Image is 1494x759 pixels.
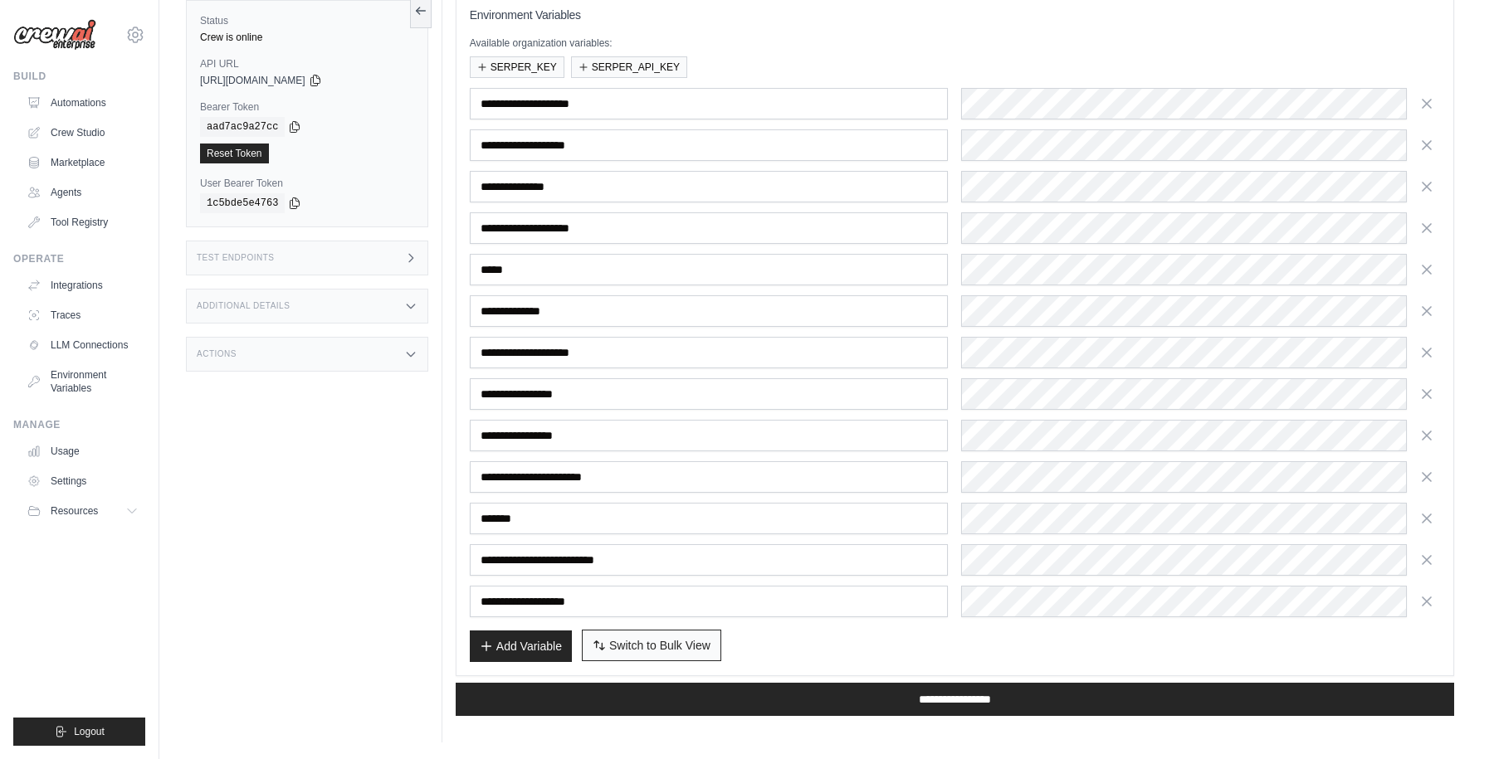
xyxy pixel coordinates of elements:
[20,272,145,299] a: Integrations
[582,630,721,661] button: Switch to Bulk View
[20,362,145,401] a: Environment Variables
[20,332,145,358] a: LLM Connections
[20,438,145,465] a: Usage
[470,630,572,662] button: Add Variable
[20,302,145,328] a: Traces
[200,100,414,114] label: Bearer Token
[20,90,145,116] a: Automations
[197,253,275,263] h3: Test Endpoints
[200,193,285,213] code: 1c5bde5e4763
[20,149,145,176] a: Marketplace
[470,56,564,78] button: SERPER_KEY
[13,19,96,51] img: Logo
[197,301,290,311] h3: Additional Details
[197,349,237,359] h3: Actions
[200,177,414,190] label: User Bearer Token
[200,57,414,71] label: API URL
[200,144,269,163] a: Reset Token
[571,56,687,78] button: SERPER_API_KEY
[200,117,285,137] code: aad7ac9a27cc
[13,70,145,83] div: Build
[200,74,305,87] span: [URL][DOMAIN_NAME]
[20,209,145,236] a: Tool Registry
[470,36,1440,50] p: Available organization variables:
[13,718,145,746] button: Logout
[13,252,145,265] div: Operate
[74,725,105,738] span: Logout
[20,119,145,146] a: Crew Studio
[51,504,98,518] span: Resources
[20,498,145,524] button: Resources
[20,179,145,206] a: Agents
[200,14,414,27] label: Status
[13,418,145,431] div: Manage
[609,637,710,654] span: Switch to Bulk View
[470,7,1440,23] h3: Environment Variables
[200,31,414,44] div: Crew is online
[20,468,145,494] a: Settings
